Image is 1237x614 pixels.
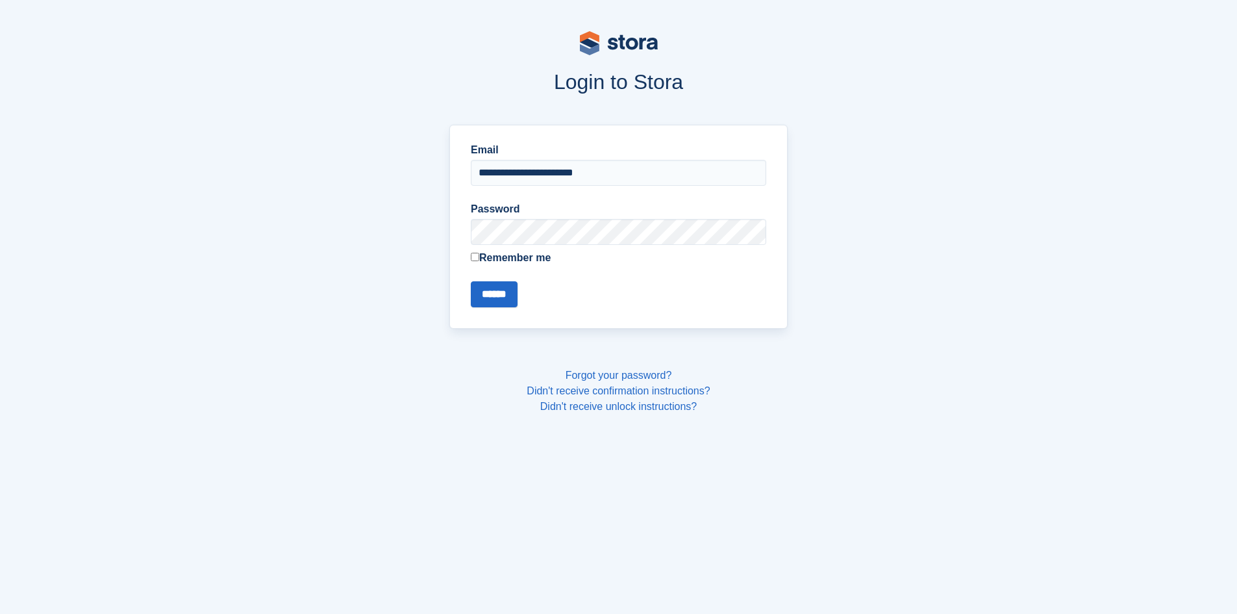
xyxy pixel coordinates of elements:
[566,370,672,381] a: Forgot your password?
[580,31,658,55] img: stora-logo-53a41332b3708ae10de48c4981b4e9114cc0af31d8433b30ea865607fb682f29.svg
[527,385,710,396] a: Didn't receive confirmation instructions?
[471,253,479,261] input: Remember me
[471,142,766,158] label: Email
[202,70,1036,94] h1: Login to Stora
[471,201,766,217] label: Password
[540,401,697,412] a: Didn't receive unlock instructions?
[471,250,766,266] label: Remember me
